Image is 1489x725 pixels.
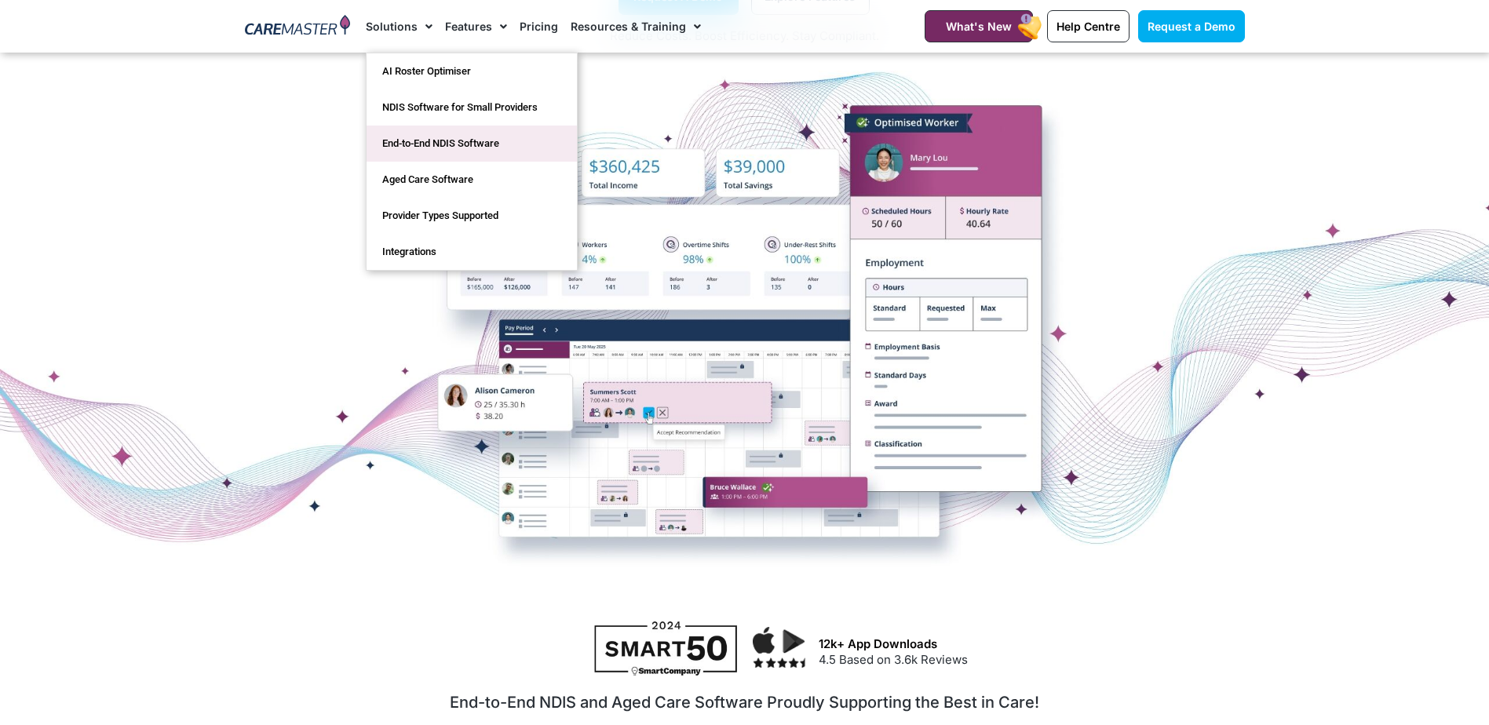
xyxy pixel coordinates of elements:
h2: End-to-End NDIS and Aged Care Software Proudly Supporting the Best in Care! [254,693,1235,712]
a: Provider Types Supported [367,198,577,234]
span: What's New [946,20,1012,33]
a: Request a Demo [1138,10,1245,42]
img: CareMaster Logo [245,15,351,38]
span: Request a Demo [1148,20,1235,33]
a: Integrations [367,234,577,270]
a: NDIS Software for Small Providers [367,89,577,126]
a: End-to-End NDIS Software [367,126,577,162]
h3: 12k+ App Downloads [819,637,1236,651]
ul: Solutions [366,53,578,271]
a: AI Roster Optimiser [367,53,577,89]
a: What's New [925,10,1033,42]
span: Help Centre [1057,20,1120,33]
a: Aged Care Software [367,162,577,198]
a: Help Centre [1047,10,1130,42]
p: 4.5 Based on 3.6k Reviews [819,651,1236,669]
